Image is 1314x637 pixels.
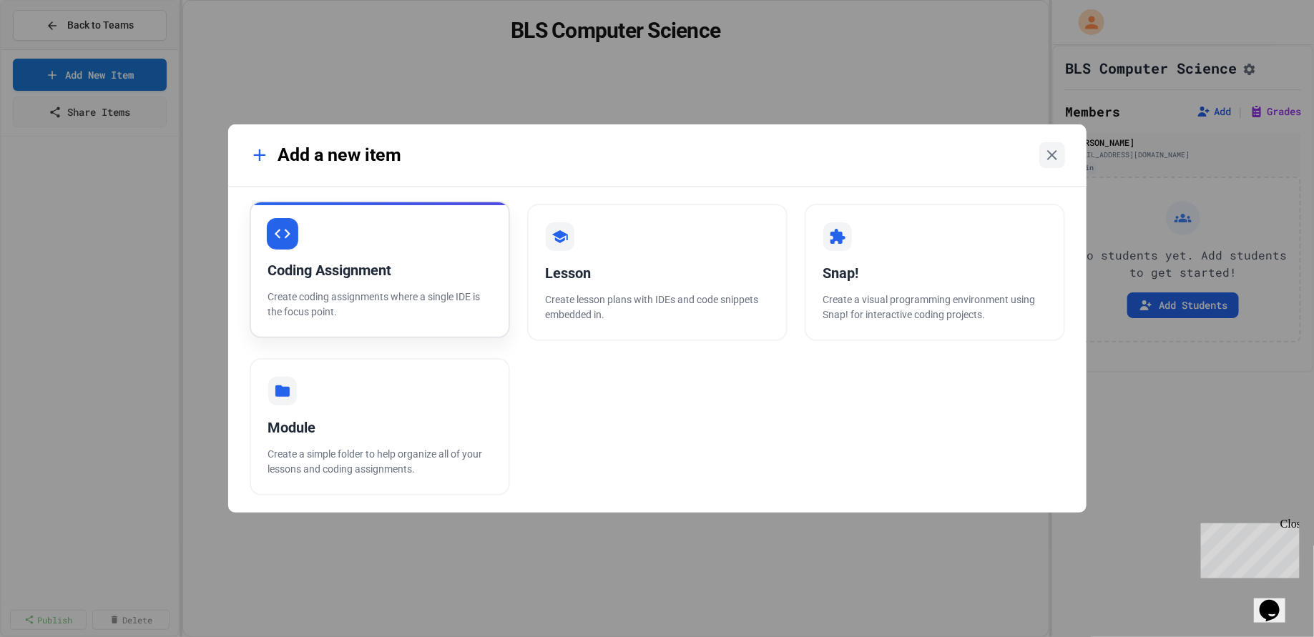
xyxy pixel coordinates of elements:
[268,447,491,477] p: Create a simple folder to help organize all of your lessons and coding assignments.
[6,6,99,91] div: Chat with us now!Close
[268,260,491,281] div: Coding Assignment
[268,417,491,438] div: Module
[823,262,1046,284] div: Snap!
[823,292,1046,322] p: Create a visual programming environment using Snap! for interactive coding projects.
[1254,580,1300,623] iframe: chat widget
[250,142,402,169] div: Add a new item
[268,290,491,320] p: Create coding assignments where a single IDE is the focus point.
[546,262,769,284] div: Lesson
[546,292,769,322] p: Create lesson plans with IDEs and code snippets embedded in.
[1195,518,1300,578] iframe: chat widget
